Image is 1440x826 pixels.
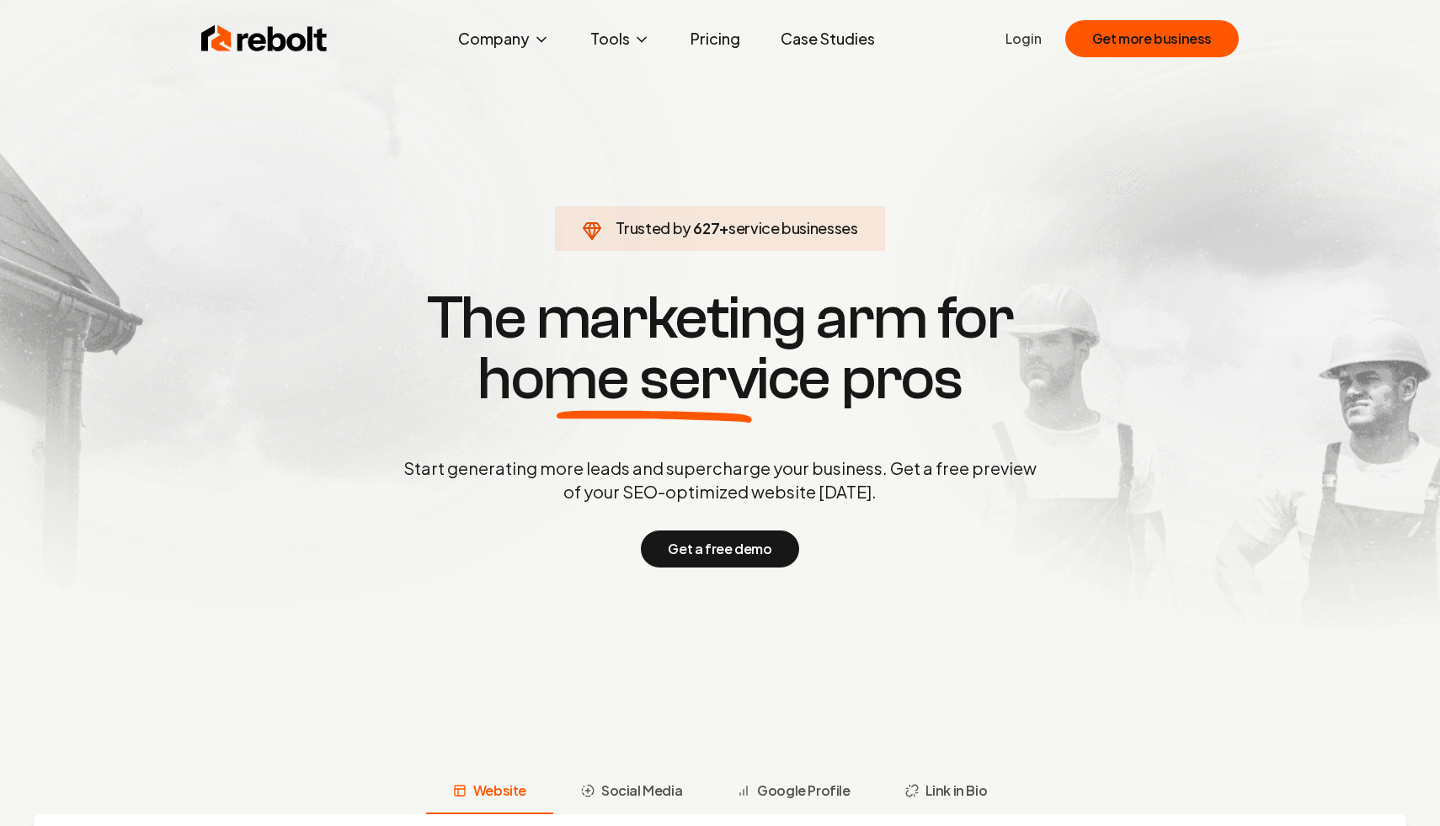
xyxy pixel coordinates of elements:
a: Case Studies [767,22,888,56]
span: Google Profile [757,781,850,801]
button: Google Profile [709,770,877,814]
button: Company [445,22,563,56]
h1: The marketing arm for pros [316,288,1124,409]
span: + [719,218,728,237]
span: service businesses [728,218,858,237]
button: Website [426,770,553,814]
span: 627 [693,216,719,240]
button: Get a free demo [641,530,798,568]
button: Link in Bio [877,770,1015,814]
span: Website [473,781,526,801]
span: home service [477,349,830,409]
p: Start generating more leads and supercharge your business. Get a free preview of your SEO-optimiz... [400,456,1040,504]
span: Trusted by [616,218,691,237]
a: Pricing [677,22,754,56]
a: Login [1005,29,1042,49]
span: Link in Bio [925,781,988,801]
span: Social Media [601,781,682,801]
button: Get more business [1065,20,1239,57]
img: Rebolt Logo [201,22,328,56]
button: Tools [577,22,664,56]
button: Social Media [553,770,709,814]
